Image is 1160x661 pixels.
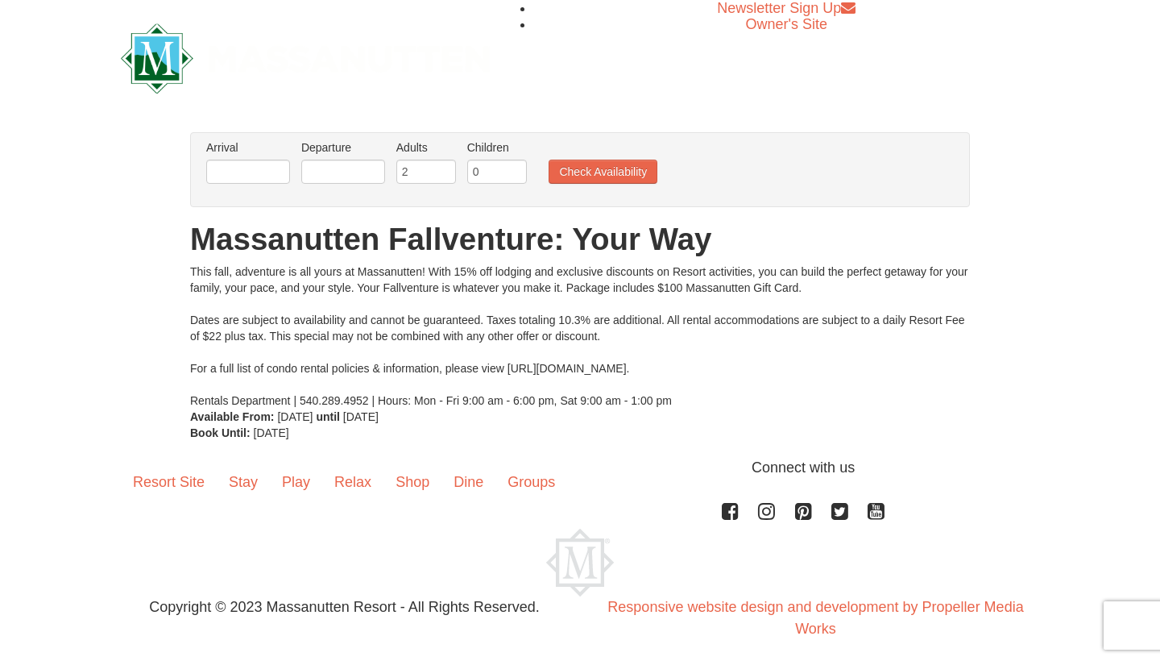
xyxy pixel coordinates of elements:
[546,529,614,597] img: Massanutten Resort Logo
[343,410,379,423] span: [DATE]
[549,160,657,184] button: Check Availability
[301,139,385,156] label: Departure
[190,410,275,423] strong: Available From:
[495,457,567,507] a: Groups
[190,426,251,439] strong: Book Until:
[121,37,490,75] a: Massanutten Resort
[396,139,456,156] label: Adults
[467,139,527,156] label: Children
[190,264,970,409] div: This fall, adventure is all yours at Massanutten! With 15% off lodging and exclusive discounts on...
[217,457,270,507] a: Stay
[109,597,580,618] p: Copyright © 2023 Massanutten Resort - All Rights Reserved.
[316,410,340,423] strong: until
[121,457,217,507] a: Resort Site
[441,457,495,507] a: Dine
[190,223,970,256] h1: Massanutten Fallventure: Your Way
[277,410,313,423] span: [DATE]
[121,457,1039,479] p: Connect with us
[121,23,490,94] img: Massanutten Resort Logo
[607,599,1023,637] a: Responsive website design and development by Propeller Media Works
[383,457,441,507] a: Shop
[206,139,290,156] label: Arrival
[254,426,289,439] span: [DATE]
[746,16,827,32] a: Owner's Site
[270,457,322,507] a: Play
[322,457,383,507] a: Relax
